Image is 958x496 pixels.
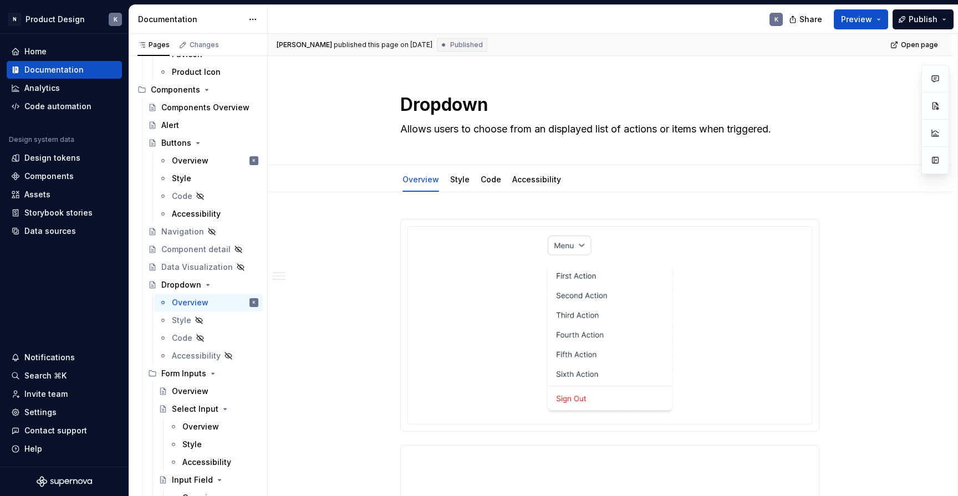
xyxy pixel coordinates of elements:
[481,175,501,184] a: Code
[114,15,118,24] div: K
[144,134,263,152] a: Buttons
[398,120,817,138] textarea: Allows users to choose from an displayed list of actions or items when triggered.
[508,167,565,191] div: Accessibility
[253,155,256,166] div: K
[24,226,76,237] div: Data sources
[144,223,263,241] a: Navigation
[799,14,822,25] span: Share
[398,167,444,191] div: Overview
[909,14,937,25] span: Publish
[7,204,122,222] a: Storybook stories
[138,14,243,25] div: Documentation
[154,294,263,311] a: OverviewK
[151,84,200,95] div: Components
[450,40,483,49] span: Published
[24,46,47,57] div: Home
[165,418,263,436] a: Overview
[7,98,122,115] a: Code automation
[24,171,74,182] div: Components
[402,175,439,184] a: Overview
[154,170,263,187] a: Style
[7,440,122,458] button: Help
[154,329,263,347] a: Code
[841,14,872,25] span: Preview
[165,453,263,471] a: Accessibility
[172,403,218,415] div: Select Input
[172,315,191,326] div: Style
[7,167,122,185] a: Components
[24,152,80,163] div: Design tokens
[172,208,221,219] div: Accessibility
[9,135,74,144] div: Design system data
[253,297,256,308] div: K
[24,83,60,94] div: Analytics
[182,457,231,468] div: Accessibility
[161,120,179,131] div: Alert
[161,102,249,113] div: Components Overview
[887,37,943,53] a: Open page
[37,476,92,487] svg: Supernova Logo
[154,205,263,223] a: Accessibility
[7,61,122,79] a: Documentation
[154,471,263,489] a: Input Field
[190,40,219,49] div: Changes
[154,63,263,81] a: Product Icon
[24,207,93,218] div: Storybook stories
[172,474,213,485] div: Input Field
[26,14,85,25] div: Product Design
[277,40,332,49] span: [PERSON_NAME]
[172,191,192,202] div: Code
[144,99,263,116] a: Components Overview
[7,43,122,60] a: Home
[24,189,50,200] div: Assets
[154,347,263,365] a: Accessibility
[24,101,91,112] div: Code automation
[172,155,208,166] div: Overview
[172,67,221,78] div: Product Icon
[24,352,75,363] div: Notifications
[512,175,561,184] a: Accessibility
[161,226,204,237] div: Navigation
[161,368,206,379] div: Form Inputs
[2,7,126,31] button: NProduct DesignK
[182,421,219,432] div: Overview
[7,367,122,385] button: Search ⌘K
[7,385,122,403] a: Invite team
[893,9,954,29] button: Publish
[161,262,233,273] div: Data Visualization
[24,443,42,454] div: Help
[7,422,122,439] button: Contact support
[450,175,470,184] a: Style
[476,167,506,191] div: Code
[154,311,263,329] a: Style
[834,9,888,29] button: Preview
[154,400,263,418] a: Select Input
[172,386,208,397] div: Overview
[144,258,263,276] a: Data Visualization
[24,370,67,381] div: Search ⌘K
[144,276,263,294] a: Dropdown
[7,349,122,366] button: Notifications
[334,40,432,49] div: published this page on [DATE]
[133,81,263,99] div: Components
[154,152,263,170] a: OverviewK
[172,297,208,308] div: Overview
[172,333,192,344] div: Code
[161,244,231,255] div: Component detail
[144,241,263,258] a: Component detail
[7,149,122,167] a: Design tokens
[154,382,263,400] a: Overview
[7,222,122,240] a: Data sources
[398,91,817,118] textarea: Dropdown
[24,64,84,75] div: Documentation
[7,79,122,97] a: Analytics
[24,425,87,436] div: Contact support
[144,116,263,134] a: Alert
[7,186,122,203] a: Assets
[24,407,57,418] div: Settings
[172,173,191,184] div: Style
[165,436,263,453] a: Style
[154,187,263,205] a: Code
[172,350,221,361] div: Accessibility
